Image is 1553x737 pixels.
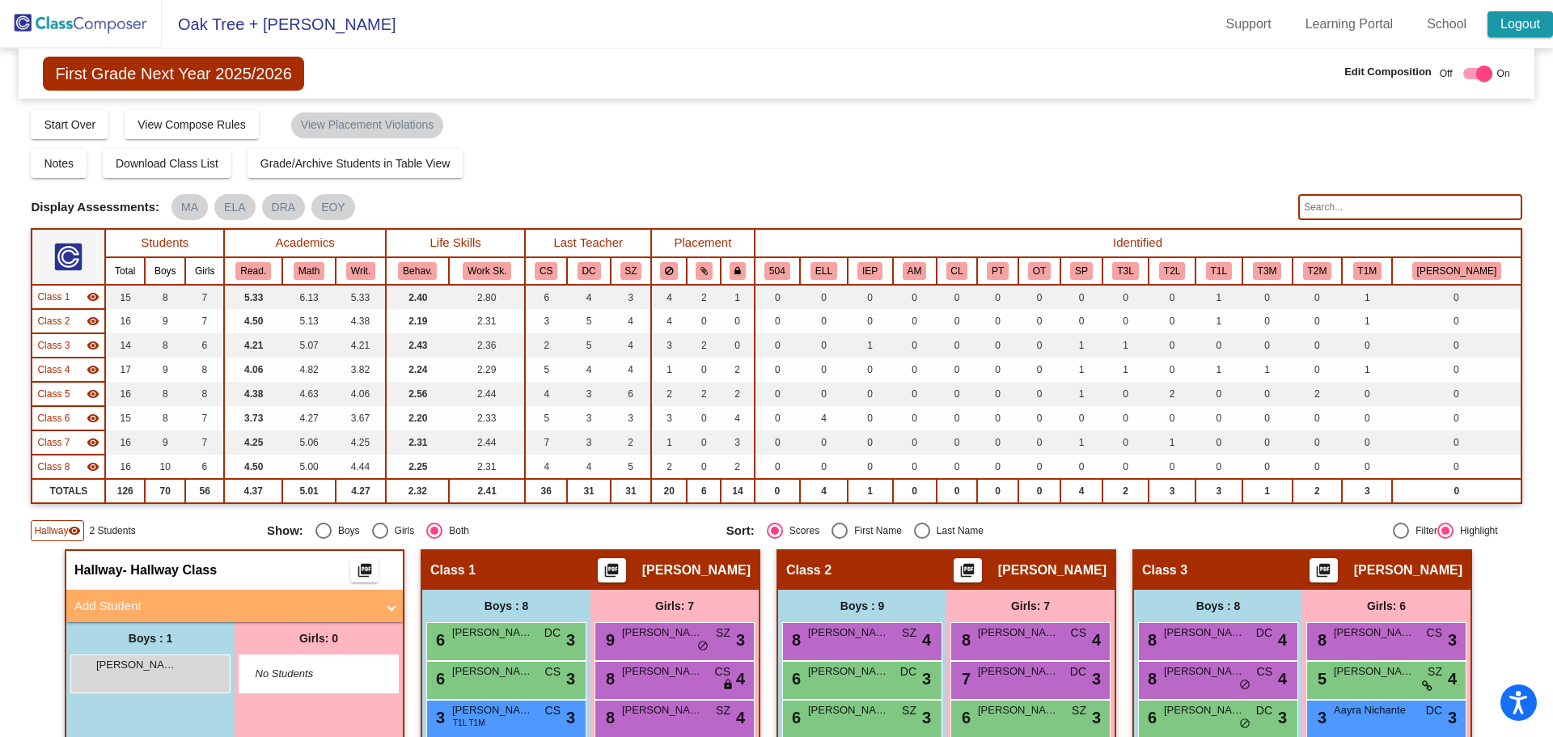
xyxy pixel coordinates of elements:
span: Class 6 [37,411,70,426]
th: Tier 2 Math [1293,257,1343,285]
td: 2.31 [386,430,449,455]
td: 0 [755,382,801,406]
td: 0 [755,333,801,358]
td: 0 [687,309,721,333]
button: Math [294,262,324,280]
td: 0 [977,309,1018,333]
button: AM [903,262,927,280]
td: 3 [611,406,652,430]
mat-icon: visibility [87,315,99,328]
button: DC [578,262,601,280]
td: 0 [1242,333,1293,358]
td: 8 [145,382,185,406]
td: 0 [1102,285,1149,309]
td: 5 [525,406,567,430]
button: Read. [235,262,271,280]
th: English Language Learner [800,257,847,285]
span: Class 4 [37,362,70,377]
td: 0 [1392,333,1521,358]
span: Oak Tree + [PERSON_NAME] [162,11,396,37]
td: 4 [611,333,652,358]
th: Casserly Shea [525,257,567,285]
td: 0 [977,382,1018,406]
td: Meghan Doris - No Class Name [32,309,105,333]
td: 0 [937,309,978,333]
th: Physical Therapy [977,257,1018,285]
td: 1 [1195,309,1242,333]
span: Class 5 [37,387,70,401]
td: 9 [145,309,185,333]
td: 2.33 [449,406,525,430]
td: 8 [145,406,185,430]
td: 5 [567,309,610,333]
td: 1 [1060,333,1102,358]
mat-icon: visibility [87,388,99,400]
span: Display Assessments: [31,200,159,214]
td: 15 [105,285,145,309]
td: 0 [893,333,937,358]
td: 0 [1242,285,1293,309]
td: 1 [1102,358,1149,382]
td: 3 [651,406,687,430]
td: 0 [1102,309,1149,333]
td: 7 [185,285,224,309]
td: 5.07 [282,333,335,358]
button: Grade/Archive Students in Table View [248,149,463,178]
td: 3.67 [336,406,386,430]
button: T3M [1253,262,1282,280]
mat-panel-title: Add Student [74,597,375,616]
td: 6 [611,382,652,406]
span: Notes [44,157,74,170]
td: 0 [1149,309,1195,333]
td: 4 [800,406,847,430]
td: 0 [1392,309,1521,333]
td: 2 [721,382,754,406]
th: Keep away students [651,257,687,285]
td: 0 [755,358,801,382]
button: Behav. [398,262,437,280]
th: Placement [651,229,754,257]
td: 0 [755,285,801,309]
td: 0 [687,430,721,455]
td: 0 [1060,285,1102,309]
td: 7 [185,406,224,430]
td: 0 [893,430,937,455]
td: 0 [1018,358,1060,382]
td: 1 [1342,309,1392,333]
td: 0 [1195,333,1242,358]
td: Amanda Thompson - No Class Name [32,285,105,309]
button: Download Class List [103,149,231,178]
button: View Compose Rules [125,110,259,139]
td: 4.25 [336,430,386,455]
mat-chip: EOY [311,194,355,220]
button: Notes [31,149,87,178]
td: 0 [800,382,847,406]
mat-icon: picture_as_pdf [1314,562,1333,585]
td: 0 [1392,285,1521,309]
button: Start Over [31,110,108,139]
td: 3.73 [224,406,282,430]
td: 2.40 [386,285,449,309]
td: 0 [1392,358,1521,382]
th: Stephanie Zykorie [611,257,652,285]
button: T2L [1159,262,1185,280]
td: 2.24 [386,358,449,382]
td: 7 [185,430,224,455]
td: 16 [105,309,145,333]
td: 0 [800,333,847,358]
th: Tier 3 Math [1242,257,1293,285]
td: 2 [687,382,721,406]
td: 0 [848,382,893,406]
td: 0 [1293,406,1343,430]
td: 0 [1060,309,1102,333]
td: 0 [848,285,893,309]
td: 6 [525,285,567,309]
td: Sarah Pramberger - No Class Name [32,333,105,358]
td: 2 [687,333,721,358]
td: 0 [1018,406,1060,430]
td: 0 [721,333,754,358]
th: Occupational Therapy [1018,257,1060,285]
td: 0 [977,406,1018,430]
th: Boys [145,257,185,285]
td: 0 [848,358,893,382]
